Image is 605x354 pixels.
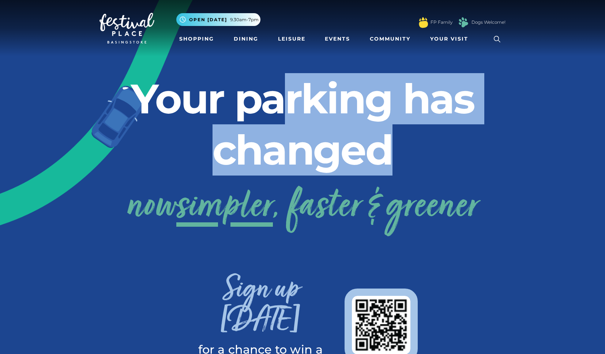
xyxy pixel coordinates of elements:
span: Open [DATE] [189,16,227,23]
a: Dogs Welcome! [471,19,506,26]
button: Open [DATE] 9.30am-7pm [176,13,260,26]
a: Dining [231,32,261,46]
img: Festival Place Logo [99,13,154,44]
a: Shopping [176,32,217,46]
a: Leisure [275,32,308,46]
h2: Your parking has changed [99,73,506,176]
a: Events [322,32,353,46]
a: Your Visit [427,32,475,46]
span: Your Visit [430,35,468,43]
h3: Sign up [DATE] [187,275,334,344]
a: nowsimpler, faster & greener [127,178,478,237]
a: Community [367,32,413,46]
span: simpler [176,178,273,237]
span: 9.30am-7pm [230,16,259,23]
a: FP Family [431,19,452,26]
